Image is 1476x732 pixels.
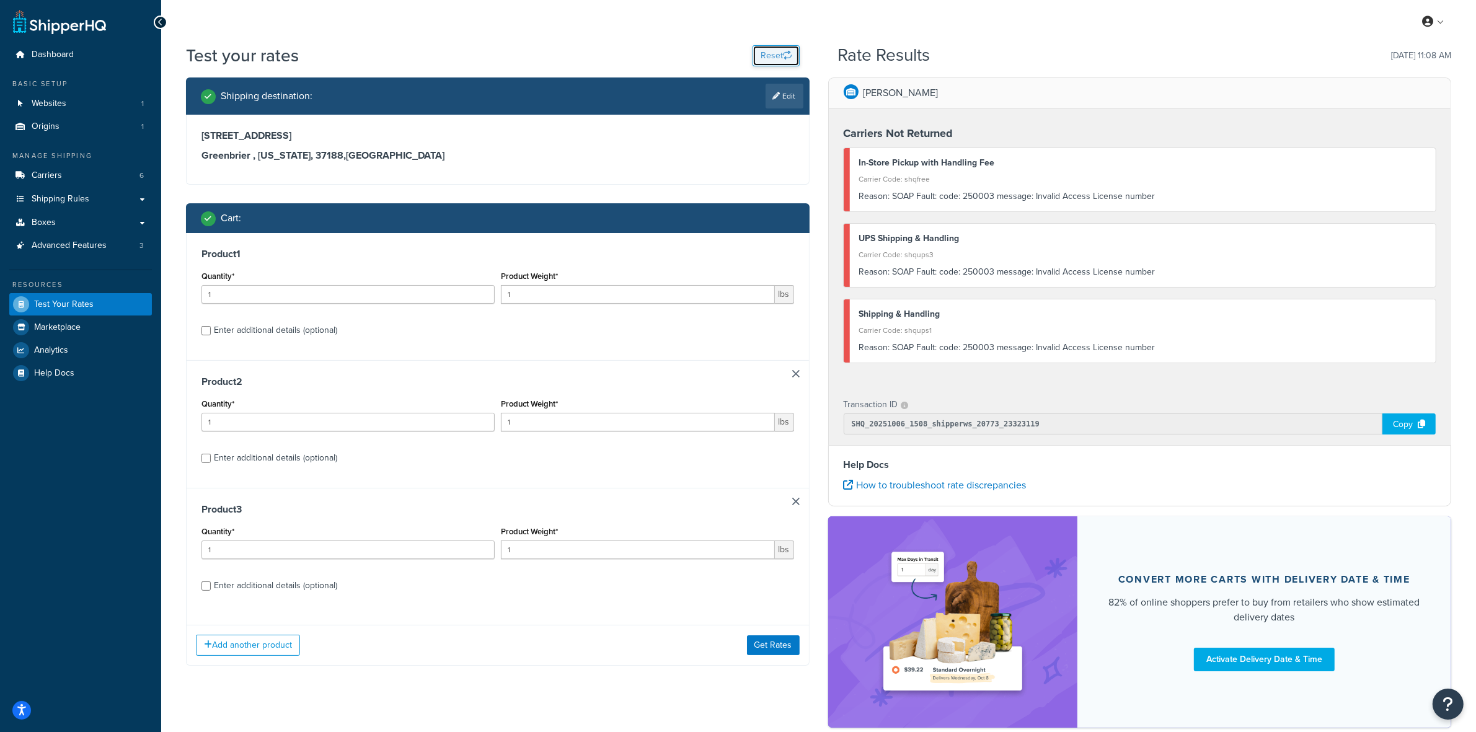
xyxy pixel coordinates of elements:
[1107,595,1421,625] div: 82% of online shoppers prefer to buy from retailers who show estimated delivery dates
[859,263,1427,281] div: SOAP Fault: code: 250003 message: Invalid Access License number
[1433,689,1464,720] button: Open Resource Center
[1194,648,1335,671] a: Activate Delivery Date & Time
[501,527,558,536] label: Product Weight*
[753,45,800,66] button: Reset
[859,188,1427,205] div: SOAP Fault: code: 250003 message: Invalid Access License number
[32,170,62,181] span: Carriers
[32,99,66,109] span: Websites
[9,115,152,138] li: Origins
[201,527,234,536] label: Quantity*
[844,396,898,413] p: Transaction ID
[139,240,144,251] span: 3
[201,149,794,162] h3: Greenbrier , [US_STATE], 37188 , [GEOGRAPHIC_DATA]
[775,285,794,304] span: lbs
[9,293,152,315] a: Test Your Rates
[139,170,144,181] span: 6
[9,339,152,361] a: Analytics
[859,341,890,354] span: Reason:
[859,170,1427,188] div: Carrier Code: shqfree
[9,211,152,234] a: Boxes
[196,635,300,656] button: Add another product
[9,151,152,161] div: Manage Shipping
[201,454,211,463] input: Enter additional details (optional)
[501,399,558,408] label: Product Weight*
[9,362,152,384] a: Help Docs
[9,115,152,138] a: Origins1
[214,322,337,339] div: Enter additional details (optional)
[141,121,144,132] span: 1
[859,190,890,203] span: Reason:
[1118,573,1410,586] div: Convert more carts with delivery date & time
[501,285,775,304] input: 0.00
[201,540,495,559] input: 0
[221,90,312,102] h2: Shipping destination :
[792,370,800,377] a: Remove Item
[844,125,953,141] strong: Carriers Not Returned
[9,234,152,257] li: Advanced Features
[201,399,234,408] label: Quantity*
[9,43,152,66] a: Dashboard
[837,46,930,65] h2: Rate Results
[9,280,152,290] div: Resources
[864,84,939,102] p: [PERSON_NAME]
[141,99,144,109] span: 1
[1382,413,1436,434] div: Copy
[747,635,800,655] button: Get Rates
[32,194,89,205] span: Shipping Rules
[859,230,1427,247] div: UPS Shipping & Handling
[859,322,1427,339] div: Carrier Code: shqups1
[34,299,94,310] span: Test Your Rates
[214,449,337,467] div: Enter additional details (optional)
[9,164,152,187] li: Carriers
[9,234,152,257] a: Advanced Features3
[201,503,794,516] h3: Product 3
[201,581,211,591] input: Enter additional details (optional)
[221,213,241,224] h2: Cart :
[501,540,775,559] input: 0.00
[844,478,1027,492] a: How to troubleshoot rate discrepancies
[859,246,1427,263] div: Carrier Code: shqups3
[201,413,495,431] input: 0
[34,345,68,356] span: Analytics
[32,50,74,60] span: Dashboard
[201,285,495,304] input: 0
[775,413,794,431] span: lbs
[501,271,558,281] label: Product Weight*
[859,306,1427,323] div: Shipping & Handling
[859,339,1427,356] div: SOAP Fault: code: 250003 message: Invalid Access License number
[9,79,152,89] div: Basic Setup
[859,154,1427,172] div: In-Store Pickup with Handling Fee
[766,84,803,108] a: Edit
[201,130,794,142] h3: [STREET_ADDRESS]
[201,376,794,388] h3: Product 2
[201,326,211,335] input: Enter additional details (optional)
[9,164,152,187] a: Carriers6
[34,368,74,379] span: Help Docs
[201,248,794,260] h3: Product 1
[875,535,1030,709] img: feature-image-ddt-36eae7f7280da8017bfb280eaccd9c446f90b1fe08728e4019434db127062ab4.png
[201,271,234,281] label: Quantity*
[32,218,56,228] span: Boxes
[214,577,337,594] div: Enter additional details (optional)
[32,121,60,132] span: Origins
[32,240,107,251] span: Advanced Features
[859,265,890,278] span: Reason:
[34,322,81,333] span: Marketplace
[1391,47,1451,64] p: [DATE] 11:08 AM
[9,92,152,115] a: Websites1
[9,92,152,115] li: Websites
[186,43,299,68] h1: Test your rates
[9,316,152,338] a: Marketplace
[9,188,152,211] a: Shipping Rules
[844,457,1436,472] h4: Help Docs
[501,413,775,431] input: 0.00
[792,498,800,505] a: Remove Item
[775,540,794,559] span: lbs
